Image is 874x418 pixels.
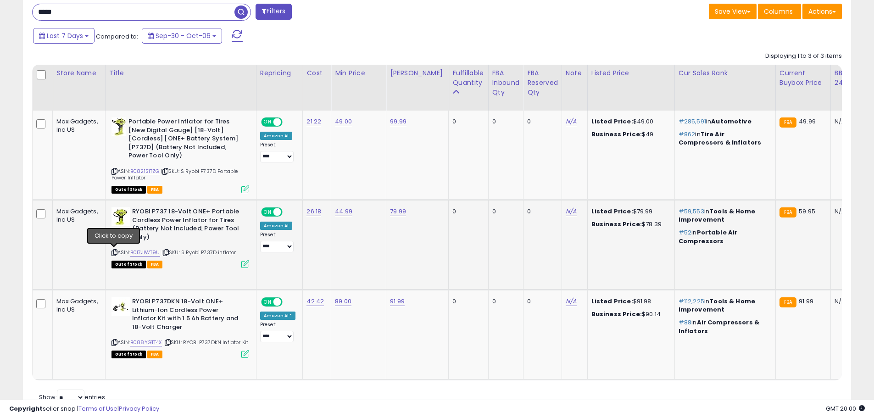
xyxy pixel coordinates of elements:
[679,207,755,224] span: Tools & Home Improvement
[679,207,768,224] p: in
[591,220,668,229] div: $78.39
[111,186,146,194] span: All listings that are currently out of stock and unavailable for purchase on Amazon
[566,297,577,306] a: N/A
[47,31,83,40] span: Last 7 Days
[56,117,98,134] div: MaxiGadgets, Inc US
[335,207,352,216] a: 44.99
[492,117,517,126] div: 0
[260,222,292,230] div: Amazon AI
[835,117,865,126] div: N/A
[764,7,793,16] span: Columns
[802,4,842,19] button: Actions
[260,68,299,78] div: Repricing
[56,207,98,224] div: MaxiGadgets, Inc US
[679,297,768,314] p: in
[679,130,768,147] p: in
[306,68,327,78] div: Cost
[591,130,668,139] div: $49
[591,207,668,216] div: $79.99
[835,297,865,306] div: N/A
[390,207,406,216] a: 79.99
[799,117,816,126] span: 49.99
[679,130,761,147] span: Tire Air Compressors & Inflators
[111,297,130,316] img: 41OraBIc-DL._SL40_.jpg
[109,68,252,78] div: Title
[335,297,351,306] a: 89.00
[147,351,163,358] span: FBA
[779,117,796,128] small: FBA
[527,117,555,126] div: 0
[679,228,691,237] span: #52
[9,404,43,413] strong: Copyright
[679,228,738,245] span: Portable Air Compressors
[260,142,296,162] div: Preset:
[130,249,160,256] a: B017JIWT9U
[306,117,321,126] a: 21.22
[111,261,146,268] span: All listings that are currently out of stock and unavailable for purchase on Amazon
[799,297,813,306] span: 91.99
[591,310,668,318] div: $90.14
[527,68,558,97] div: FBA Reserved Qty
[679,68,772,78] div: Cur Sales Rank
[591,130,642,139] b: Business Price:
[56,297,98,314] div: MaxiGadgets, Inc US
[492,297,517,306] div: 0
[566,207,577,216] a: N/A
[779,297,796,307] small: FBA
[111,167,238,181] span: | SKU: S Ryobi P737D Portable Power Inflator
[33,28,95,44] button: Last 7 Days
[765,52,842,61] div: Displaying 1 to 3 of 3 items
[262,118,273,126] span: ON
[591,117,668,126] div: $49.00
[835,68,868,88] div: BB Share 24h.
[679,297,704,306] span: #112,225
[147,186,163,194] span: FBA
[132,207,244,244] b: RYOBI P737 18-Volt ONE+ Portable Cordless Power Inflator for Tires (Battery Not Included, Power T...
[130,167,160,175] a: B0821S1TZG
[119,404,159,413] a: Privacy Policy
[111,207,249,267] div: ASIN:
[758,4,801,19] button: Columns
[709,4,757,19] button: Save View
[527,207,555,216] div: 0
[142,28,222,44] button: Sep-30 - Oct-06
[835,207,865,216] div: N/A
[281,208,296,216] span: OFF
[779,207,796,217] small: FBA
[260,132,292,140] div: Amazon AI
[826,404,865,413] span: 2025-10-14 20:00 GMT
[679,297,755,314] span: Tools & Home Improvement
[78,404,117,413] a: Terms of Use
[335,68,382,78] div: Min Price
[111,351,146,358] span: All listings that are currently out of stock and unavailable for purchase on Amazon
[9,405,159,413] div: seller snap | |
[527,297,555,306] div: 0
[56,68,101,78] div: Store Name
[566,117,577,126] a: N/A
[281,298,296,306] span: OFF
[96,32,138,41] span: Compared to:
[492,207,517,216] div: 0
[452,207,481,216] div: 0
[111,297,249,357] div: ASIN:
[679,117,706,126] span: #285,591
[390,117,406,126] a: 99.99
[799,207,815,216] span: 59.95
[679,318,759,335] span: Air Compressors & Inflators
[306,297,324,306] a: 42.42
[679,130,696,139] span: #862
[260,232,296,252] div: Preset:
[147,261,163,268] span: FBA
[161,249,236,256] span: | SKU: S Ryobi P737D inflator
[591,310,642,318] b: Business Price:
[679,318,768,335] p: in
[262,298,273,306] span: ON
[390,68,445,78] div: [PERSON_NAME]
[111,117,249,192] div: ASIN:
[679,117,768,126] p: in
[335,117,352,126] a: 49.00
[591,68,671,78] div: Listed Price
[591,117,633,126] b: Listed Price:
[591,220,642,229] b: Business Price:
[281,118,296,126] span: OFF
